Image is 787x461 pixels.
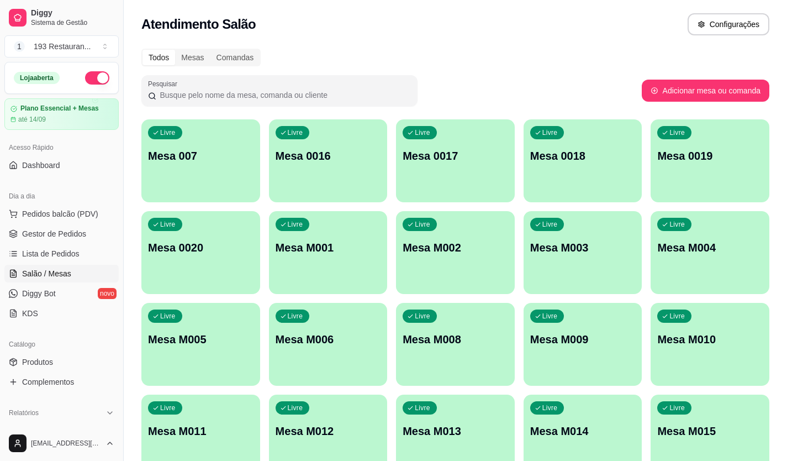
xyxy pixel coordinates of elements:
[148,423,253,439] p: Mesa M011
[657,148,763,164] p: Mesa 0019
[22,288,56,299] span: Diggy Bot
[542,312,558,321] p: Livre
[31,8,114,18] span: Diggy
[4,265,119,282] a: Salão / Mesas
[148,79,181,88] label: Pesquisar
[542,404,558,412] p: Livre
[651,211,769,294] button: LivreMesa M004
[396,303,515,386] button: LivreMesa M008
[415,404,430,412] p: Livre
[4,98,119,130] a: Plano Essencial + Mesasaté 14/09
[4,156,119,174] a: Dashboard
[22,376,74,387] span: Complementos
[415,128,430,137] p: Livre
[9,408,39,417] span: Relatórios
[18,115,46,124] article: até 14/09
[688,13,769,35] button: Configurações
[403,148,508,164] p: Mesa 0017
[148,240,253,255] p: Mesa 0020
[530,240,636,255] p: Mesa M003
[396,211,515,294] button: LivreMesa M002
[31,439,101,448] span: [EMAIL_ADDRESS][DOMAIN_NAME]
[4,353,119,371] a: Produtos
[20,104,99,113] article: Plano Essencial + Mesas
[14,41,25,52] span: 1
[4,305,119,322] a: KDS
[4,430,119,457] button: [EMAIL_ADDRESS][DOMAIN_NAME]
[4,225,119,243] a: Gestor de Pedidos
[141,303,260,386] button: LivreMesa M005
[4,205,119,223] button: Pedidos balcão (PDV)
[276,423,381,439] p: Mesa M012
[22,425,95,436] span: Relatórios de vendas
[141,15,256,33] h2: Atendimento Salão
[4,422,119,439] a: Relatórios de vendas
[141,119,260,202] button: LivreMesa 007
[642,80,769,102] button: Adicionar mesa ou comanda
[4,285,119,302] a: Diggy Botnovo
[175,50,210,65] div: Mesas
[657,423,763,439] p: Mesa M015
[651,119,769,202] button: LivreMesa 0019
[669,404,685,412] p: Livre
[403,332,508,347] p: Mesa M008
[4,4,119,31] a: DiggySistema de Gestão
[530,423,636,439] p: Mesa M014
[22,228,86,239] span: Gestor de Pedidos
[657,332,763,347] p: Mesa M010
[160,220,176,229] p: Livre
[269,211,388,294] button: LivreMesa M001
[657,240,763,255] p: Mesa M004
[160,404,176,412] p: Livre
[288,220,303,229] p: Livre
[160,128,176,137] p: Livre
[669,220,685,229] p: Livre
[142,50,175,65] div: Todos
[403,423,508,439] p: Mesa M013
[148,332,253,347] p: Mesa M005
[4,373,119,391] a: Complementos
[14,72,60,84] div: Loja aberta
[22,357,53,368] span: Produtos
[4,139,119,156] div: Acesso Rápido
[530,332,636,347] p: Mesa M009
[669,312,685,321] p: Livre
[22,248,80,259] span: Lista de Pedidos
[22,160,60,171] span: Dashboard
[288,312,303,321] p: Livre
[4,245,119,263] a: Lista de Pedidos
[276,240,381,255] p: Mesa M001
[403,240,508,255] p: Mesa M002
[4,35,119,57] button: Select a team
[22,268,71,279] span: Salão / Mesas
[4,336,119,353] div: Catálogo
[524,119,642,202] button: LivreMesa 0018
[210,50,260,65] div: Comandas
[34,41,91,52] div: 193 Restauran ...
[288,404,303,412] p: Livre
[415,312,430,321] p: Livre
[22,308,38,319] span: KDS
[276,148,381,164] p: Mesa 0016
[156,90,411,101] input: Pesquisar
[542,220,558,229] p: Livre
[524,303,642,386] button: LivreMesa M009
[276,332,381,347] p: Mesa M006
[396,119,515,202] button: LivreMesa 0017
[651,303,769,386] button: LivreMesa M010
[288,128,303,137] p: Livre
[524,211,642,294] button: LivreMesa M003
[85,71,109,85] button: Alterar Status
[542,128,558,137] p: Livre
[4,187,119,205] div: Dia a dia
[415,220,430,229] p: Livre
[160,312,176,321] p: Livre
[269,303,388,386] button: LivreMesa M006
[530,148,636,164] p: Mesa 0018
[148,148,253,164] p: Mesa 007
[31,18,114,27] span: Sistema de Gestão
[141,211,260,294] button: LivreMesa 0020
[269,119,388,202] button: LivreMesa 0016
[669,128,685,137] p: Livre
[22,208,98,219] span: Pedidos balcão (PDV)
